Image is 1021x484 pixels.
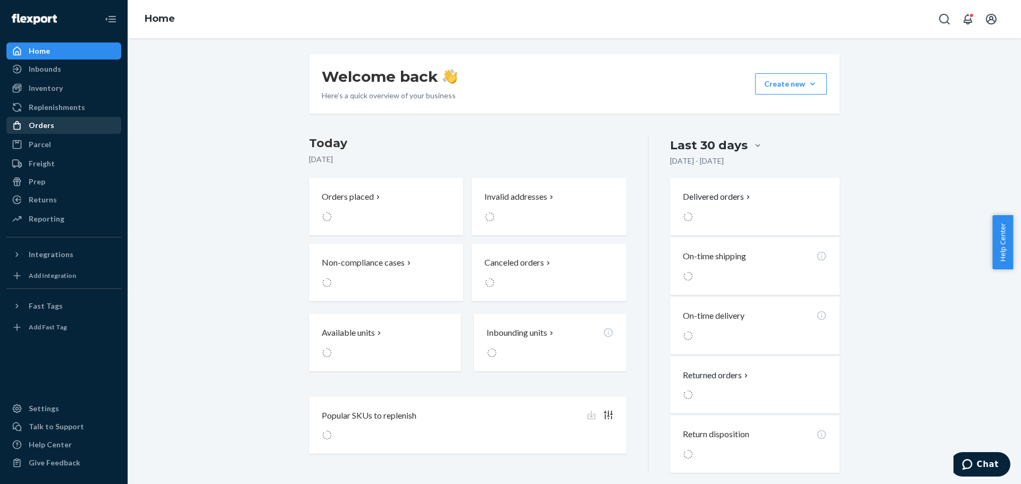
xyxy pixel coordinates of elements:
[487,327,547,339] p: Inbounding units
[755,73,827,95] button: Create new
[683,191,752,203] button: Delivered orders
[322,191,374,203] p: Orders placed
[29,158,55,169] div: Freight
[29,439,72,450] div: Help Center
[6,246,121,263] button: Integrations
[29,102,85,113] div: Replenishments
[29,271,76,280] div: Add Integration
[472,244,626,301] button: Canceled orders
[309,135,626,152] h3: Today
[145,13,175,24] a: Home
[29,46,50,56] div: Home
[6,267,121,284] a: Add Integration
[12,14,57,24] img: Flexport logo
[100,9,121,30] button: Close Navigation
[29,120,54,131] div: Orders
[472,178,626,235] button: Invalid addresses
[683,369,750,381] button: Returned orders
[6,173,121,190] a: Prep
[322,327,375,339] p: Available units
[309,244,463,301] button: Non-compliance cases
[29,139,51,150] div: Parcel
[29,194,57,205] div: Returns
[474,314,626,371] button: Inbounding units
[6,117,121,134] a: Orders
[6,80,121,97] a: Inventory
[322,257,405,269] p: Non-compliance cases
[484,191,547,203] p: Invalid addresses
[670,137,748,154] div: Last 30 days
[29,176,45,187] div: Prep
[6,136,121,153] a: Parcel
[992,215,1013,269] button: Help Center
[934,9,955,30] button: Open Search Box
[29,322,67,332] div: Add Fast Tag
[6,298,121,315] button: Fast Tags
[29,301,63,311] div: Fast Tags
[29,64,61,74] div: Inbounds
[29,83,63,94] div: Inventory
[29,214,64,224] div: Reporting
[953,452,1010,479] iframe: Opens a widget where you can chat to one of our agents
[6,454,121,471] button: Give Feedback
[6,210,121,227] a: Reporting
[6,99,121,116] a: Replenishments
[309,314,461,371] button: Available units
[6,43,121,60] a: Home
[683,250,746,262] p: On-time shipping
[322,410,416,422] p: Popular SKUs to replenish
[6,191,121,208] a: Returns
[6,319,121,336] a: Add Fast Tag
[322,90,457,101] p: Here’s a quick overview of your business
[29,421,84,432] div: Talk to Support
[309,154,626,165] p: [DATE]
[6,61,121,78] a: Inbounds
[29,457,80,468] div: Give Feedback
[6,436,121,453] a: Help Center
[683,428,749,440] p: Return disposition
[683,310,744,322] p: On-time delivery
[981,9,1002,30] button: Open account menu
[322,67,457,86] h1: Welcome back
[136,4,183,35] ol: breadcrumbs
[309,178,463,235] button: Orders placed
[484,257,544,269] p: Canceled orders
[442,69,457,84] img: hand-wave emoji
[6,155,121,172] a: Freight
[670,156,724,166] p: [DATE] - [DATE]
[29,403,59,414] div: Settings
[6,418,121,435] button: Talk to Support
[957,9,978,30] button: Open notifications
[6,400,121,417] a: Settings
[29,249,73,260] div: Integrations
